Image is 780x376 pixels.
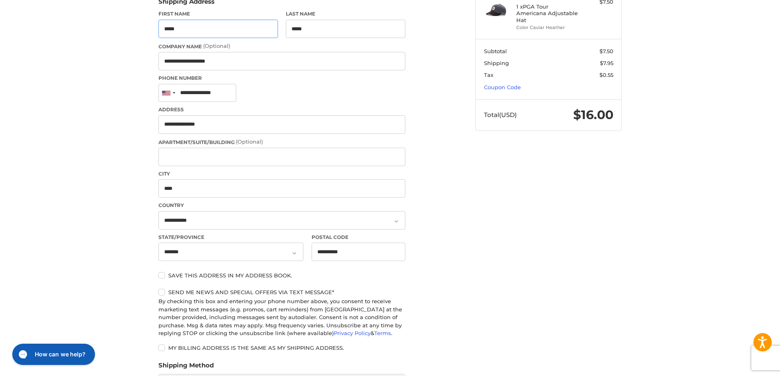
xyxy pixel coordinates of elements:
a: Coupon Code [484,84,521,90]
label: Apartment/Suite/Building [158,138,405,146]
span: Subtotal [484,48,507,54]
label: My billing address is the same as my shipping address. [158,344,405,351]
h4: 1 x PGA Tour Americana Adjustable Hat [516,3,579,23]
iframe: Gorgias live chat messenger [8,341,97,368]
span: $16.00 [573,107,613,122]
a: Terms [374,330,391,336]
label: Company Name [158,42,405,50]
label: Phone Number [158,74,405,82]
span: $0.55 [599,72,613,78]
label: First Name [158,10,278,18]
label: Save this address in my address book. [158,272,405,279]
label: State/Province [158,234,303,241]
div: United States: +1 [159,84,178,102]
legend: Shipping Method [158,361,214,374]
label: Address [158,106,405,113]
a: Privacy Policy [334,330,371,336]
label: Country [158,202,405,209]
div: By checking this box and entering your phone number above, you consent to receive marketing text ... [158,297,405,338]
label: Send me news and special offers via text message* [158,289,405,295]
span: Total (USD) [484,111,517,119]
span: $7.50 [599,48,613,54]
span: $7.95 [600,60,613,66]
li: Color Caviar Heather [516,24,579,31]
label: City [158,170,405,178]
label: Last Name [286,10,405,18]
span: Tax [484,72,493,78]
label: Postal Code [312,234,406,241]
small: (Optional) [203,43,230,49]
span: Shipping [484,60,509,66]
small: (Optional) [236,138,263,145]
